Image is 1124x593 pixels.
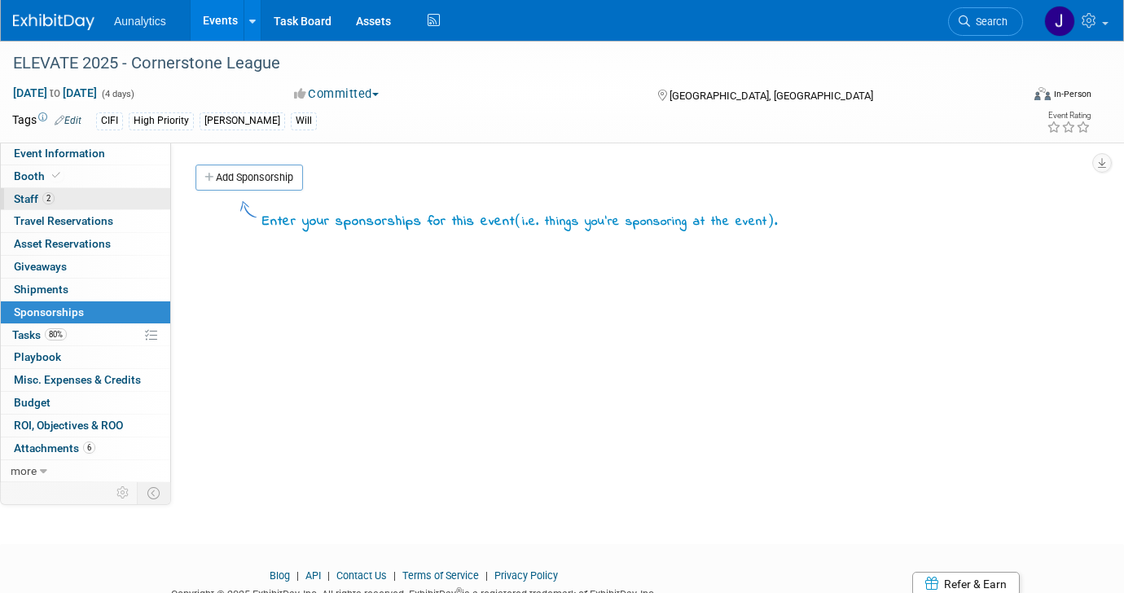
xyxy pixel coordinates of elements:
img: Format-Inperson.png [1034,87,1051,100]
a: ROI, Objectives & ROO [1,415,170,437]
span: ROI, Objectives & ROO [14,419,123,432]
a: Contact Us [336,569,387,582]
span: Tasks [12,328,67,341]
span: Event Information [14,147,105,160]
a: Staff2 [1,188,170,210]
div: High Priority [129,112,194,130]
span: [GEOGRAPHIC_DATA], [GEOGRAPHIC_DATA] [670,90,873,102]
a: Search [948,7,1023,36]
span: Sponsorships [14,305,84,318]
div: Event Format [932,85,1091,109]
div: ELEVATE 2025 - Cornerstone League [7,49,999,78]
a: Booth [1,165,170,187]
a: Blog [270,569,290,582]
div: CIFI [96,112,123,130]
a: Event Information [1,143,170,165]
div: In-Person [1053,88,1091,100]
a: more [1,460,170,482]
a: Travel Reservations [1,210,170,232]
span: Travel Reservations [14,214,113,227]
span: Asset Reservations [14,237,111,250]
div: Will [291,112,317,130]
a: Add Sponsorship [195,165,303,191]
td: Personalize Event Tab Strip [109,482,138,503]
span: 80% [45,328,67,340]
i: Booth reservation complete [52,171,60,180]
a: Attachments6 [1,437,170,459]
a: Edit [55,115,81,126]
span: Aunalytics [114,15,166,28]
span: Giveaways [14,260,67,273]
span: 6 [83,441,95,454]
span: more [11,464,37,477]
a: Terms of Service [402,569,479,582]
span: (4 days) [100,89,134,99]
span: | [323,569,334,582]
span: ( [515,212,522,228]
div: [PERSON_NAME] [200,112,285,130]
span: Misc. Expenses & Credits [14,373,141,386]
div: Enter your sponsorships for this event . [262,210,778,232]
a: Sponsorships [1,301,170,323]
a: Asset Reservations [1,233,170,255]
a: Giveaways [1,256,170,278]
span: | [481,569,492,582]
td: Toggle Event Tabs [138,482,171,503]
span: Search [970,15,1008,28]
span: | [292,569,303,582]
a: Playbook [1,346,170,368]
a: Tasks80% [1,324,170,346]
div: Event Rating [1047,112,1091,120]
a: Shipments [1,279,170,301]
a: Privacy Policy [494,569,558,582]
span: 2 [42,192,55,204]
span: Playbook [14,350,61,363]
span: Shipments [14,283,68,296]
span: to [47,86,63,99]
span: [DATE] [DATE] [12,86,98,100]
a: Misc. Expenses & Credits [1,369,170,391]
span: Staff [14,192,55,205]
span: Booth [14,169,64,182]
td: Tags [12,112,81,130]
a: Budget [1,392,170,414]
a: API [305,569,321,582]
span: Budget [14,396,50,409]
span: ) [767,212,775,228]
button: Committed [288,86,385,103]
span: Attachments [14,441,95,455]
img: ExhibitDay [13,14,94,30]
img: Julie Grisanti-Cieslak [1044,6,1075,37]
span: | [389,569,400,582]
span: i.e. things you're sponsoring at the event [522,213,767,231]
